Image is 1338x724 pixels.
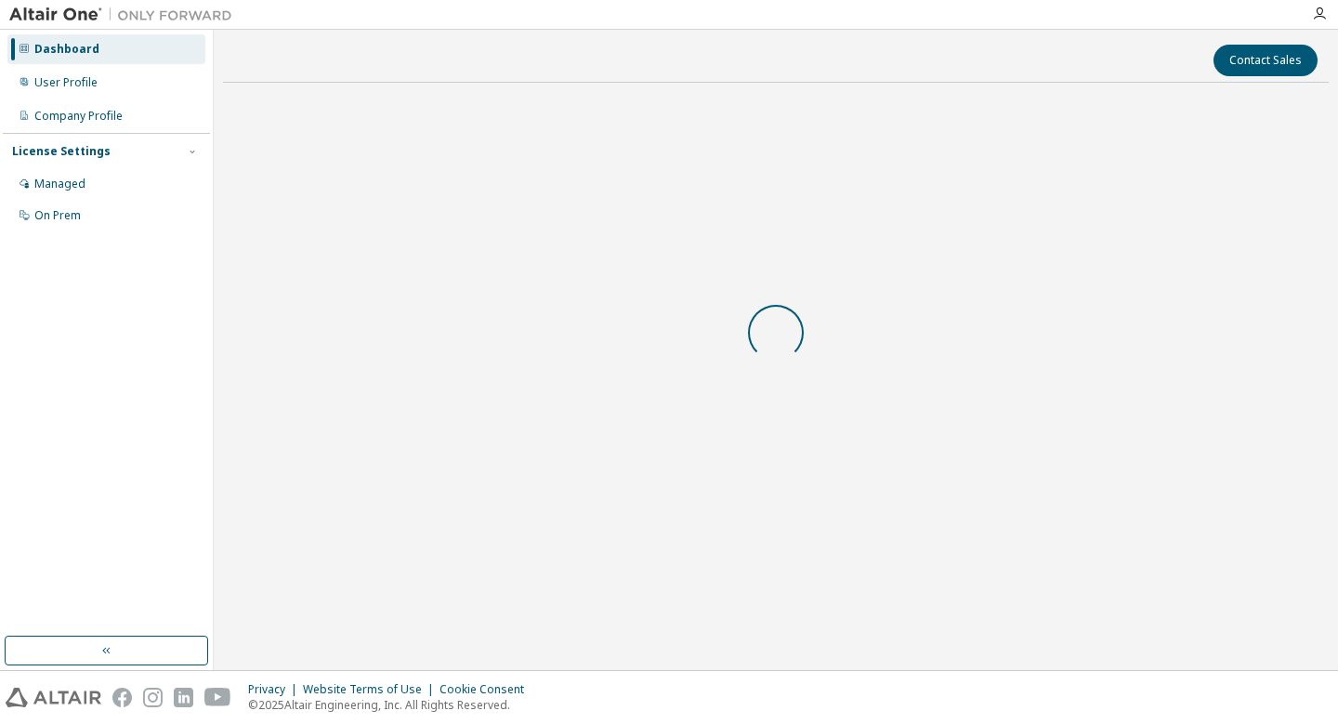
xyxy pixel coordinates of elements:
img: youtube.svg [204,688,231,707]
div: Company Profile [34,109,123,124]
img: Altair One [9,6,242,24]
div: License Settings [12,144,111,159]
button: Contact Sales [1213,45,1318,76]
div: User Profile [34,75,98,90]
div: Website Terms of Use [303,682,439,697]
div: Privacy [248,682,303,697]
img: instagram.svg [143,688,163,707]
img: altair_logo.svg [6,688,101,707]
img: linkedin.svg [174,688,193,707]
img: facebook.svg [112,688,132,707]
div: Dashboard [34,42,99,57]
div: Managed [34,177,85,191]
div: On Prem [34,208,81,223]
p: © 2025 Altair Engineering, Inc. All Rights Reserved. [248,697,535,713]
div: Cookie Consent [439,682,535,697]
